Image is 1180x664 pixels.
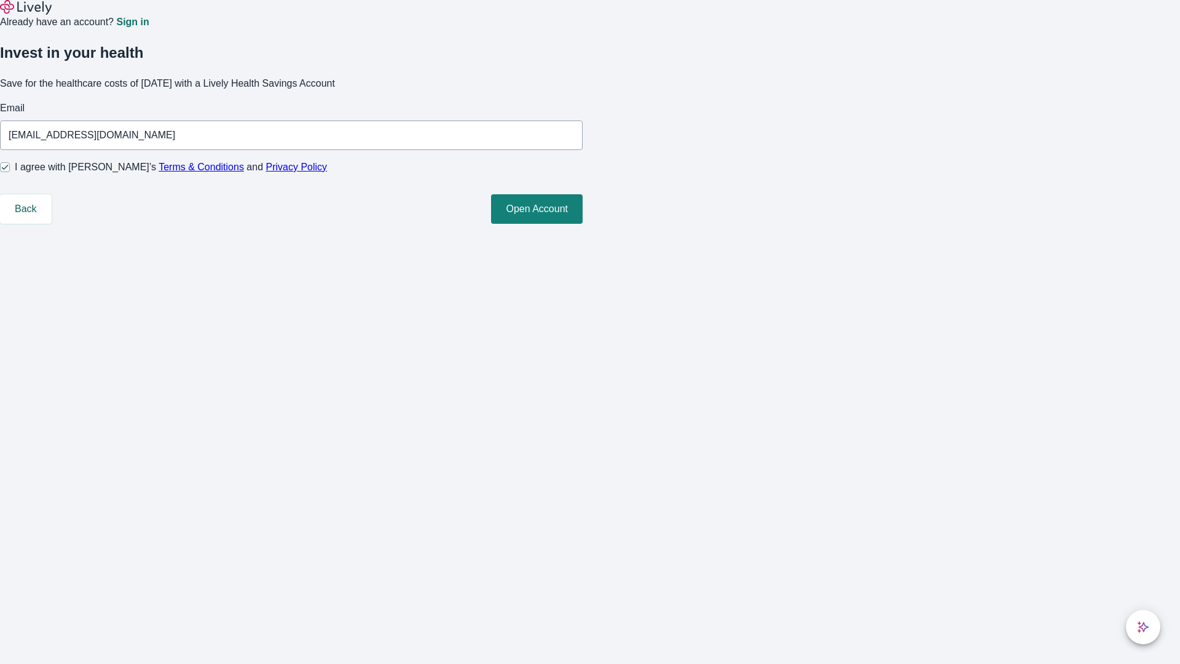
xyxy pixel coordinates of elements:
a: Sign in [116,17,149,27]
button: chat [1126,610,1160,644]
button: Open Account [491,194,583,224]
a: Privacy Policy [266,162,328,172]
span: I agree with [PERSON_NAME]’s and [15,160,327,175]
a: Terms & Conditions [159,162,244,172]
svg: Lively AI Assistant [1137,621,1149,633]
